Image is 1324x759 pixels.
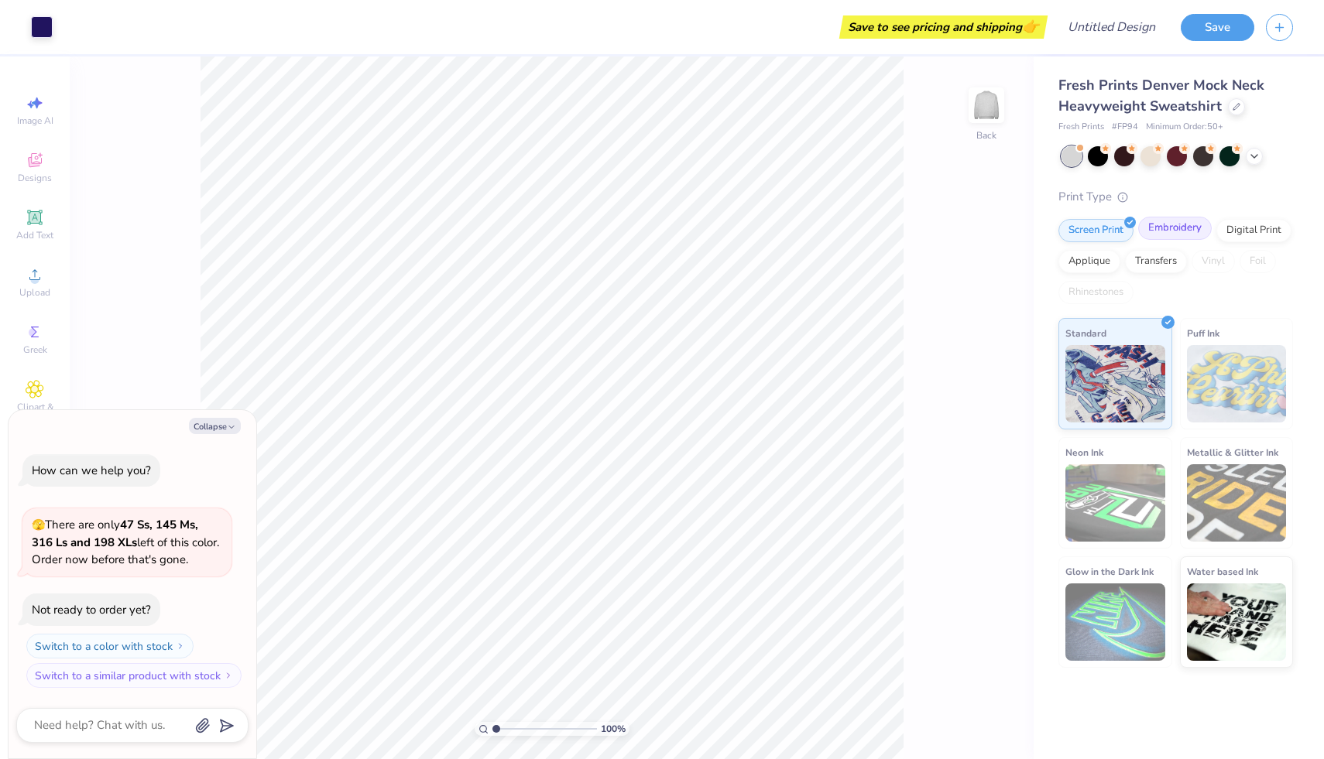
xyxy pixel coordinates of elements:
div: Not ready to order yet? [32,602,151,617]
button: Save [1181,14,1254,41]
div: Transfers [1125,250,1187,273]
div: Print Type [1058,188,1293,206]
button: Switch to a color with stock [26,634,194,658]
img: Neon Ink [1065,464,1165,542]
div: Screen Print [1058,219,1134,242]
span: 👉 [1022,17,1039,36]
img: Back [971,90,1002,121]
button: Collapse [189,418,241,434]
div: Digital Print [1216,219,1291,242]
input: Untitled Design [1055,12,1169,43]
div: Back [976,128,996,142]
span: Image AI [17,115,53,127]
img: Switch to a color with stock [176,641,185,651]
span: 🫣 [32,518,45,532]
img: Standard [1065,345,1165,422]
span: Designs [18,172,52,184]
button: Switch to a similar product with stock [26,663,242,688]
img: Glow in the Dark Ink [1065,583,1165,661]
img: Metallic & Glitter Ink [1187,464,1287,542]
span: Minimum Order: 50 + [1146,121,1223,134]
div: Applique [1058,250,1120,273]
strong: 47 Ss, 145 Ms, 316 Ls and 198 XLs [32,517,198,550]
div: Vinyl [1192,250,1235,273]
img: Water based Ink [1187,583,1287,661]
span: Glow in the Dark Ink [1065,563,1154,580]
span: Standard [1065,325,1106,341]
span: Greek [23,344,47,356]
span: Water based Ink [1187,563,1258,580]
div: Rhinestones [1058,281,1134,304]
div: Foil [1240,250,1276,273]
div: Save to see pricing and shipping [843,15,1044,39]
span: 100 % [601,722,626,736]
img: Switch to a similar product with stock [224,671,233,680]
span: Metallic & Glitter Ink [1187,444,1278,460]
span: Fresh Prints [1058,121,1104,134]
span: Puff Ink [1187,325,1219,341]
span: Fresh Prints Denver Mock Neck Heavyweight Sweatshirt [1058,76,1264,115]
div: Embroidery [1138,217,1212,240]
div: How can we help you? [32,463,151,478]
span: Neon Ink [1065,444,1103,460]
span: Clipart & logos [8,401,62,426]
span: # FP94 [1112,121,1138,134]
span: There are only left of this color. Order now before that's gone. [32,517,219,567]
span: Add Text [16,229,53,241]
img: Puff Ink [1187,345,1287,422]
span: Upload [19,286,50,299]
